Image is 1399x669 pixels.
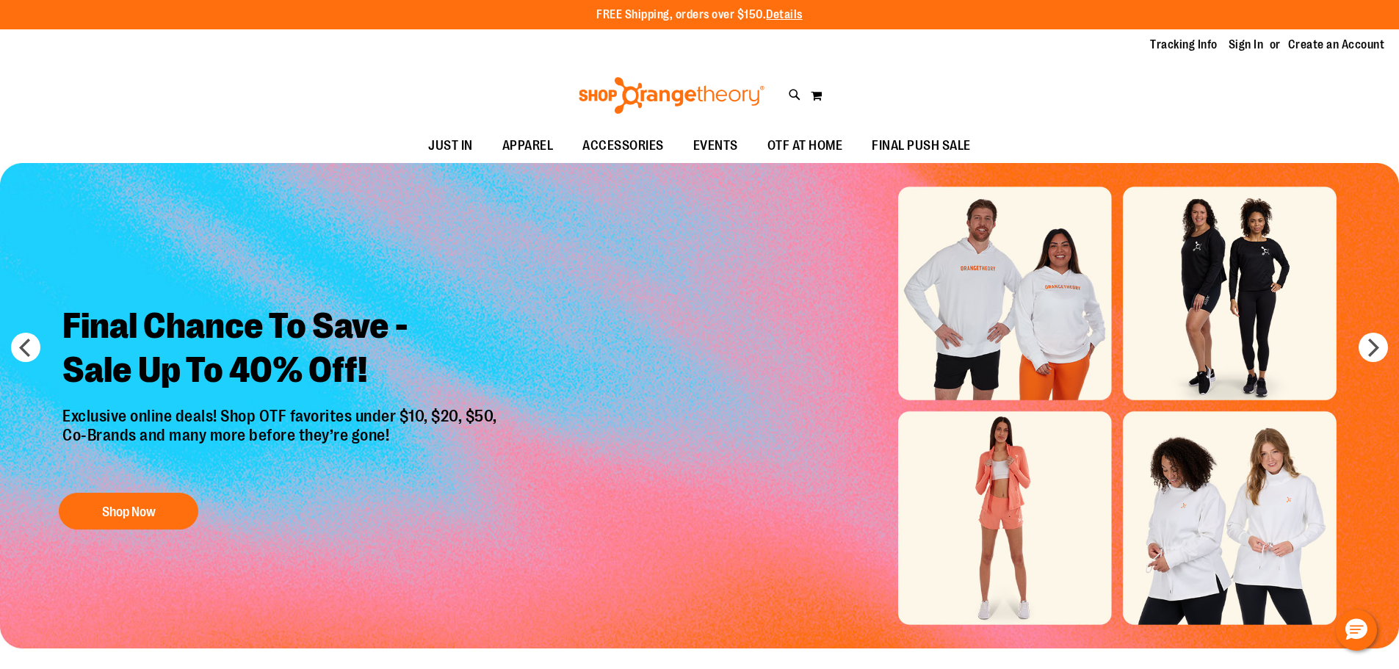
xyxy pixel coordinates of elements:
button: prev [11,333,40,362]
a: Final Chance To Save -Sale Up To 40% Off! Exclusive online deals! Shop OTF favorites under $10, $... [51,293,512,538]
a: FINAL PUSH SALE [857,129,986,163]
span: FINAL PUSH SALE [872,129,971,162]
span: EVENTS [693,129,738,162]
a: JUST IN [413,129,488,163]
a: Create an Account [1288,37,1385,53]
a: EVENTS [679,129,753,163]
h2: Final Chance To Save - Sale Up To 40% Off! [51,293,512,407]
img: Shop Orangetheory [576,77,767,114]
a: ACCESSORIES [568,129,679,163]
span: APPAREL [502,129,554,162]
a: OTF AT HOME [753,129,858,163]
span: JUST IN [428,129,473,162]
button: Shop Now [59,493,198,529]
p: FREE Shipping, orders over $150. [596,7,803,23]
button: next [1359,333,1388,362]
a: Details [766,8,803,21]
a: APPAREL [488,129,568,163]
span: ACCESSORIES [582,129,664,162]
a: Tracking Info [1150,37,1218,53]
button: Hello, have a question? Let’s chat. [1336,610,1377,651]
span: OTF AT HOME [767,129,843,162]
a: Sign In [1229,37,1264,53]
p: Exclusive online deals! Shop OTF favorites under $10, $20, $50, Co-Brands and many more before th... [51,407,512,479]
